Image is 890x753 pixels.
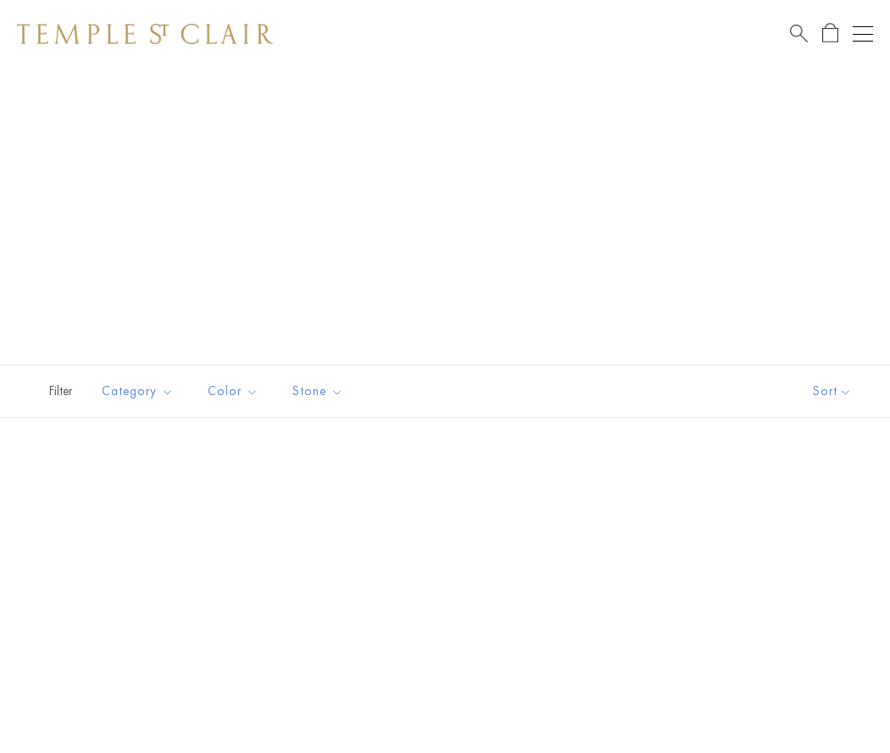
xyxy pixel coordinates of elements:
[853,24,873,44] button: Open navigation
[790,23,808,44] a: Search
[284,381,356,402] span: Stone
[199,381,271,402] span: Color
[822,23,838,44] a: Open Shopping Bag
[93,381,186,402] span: Category
[17,24,273,44] img: Temple St. Clair
[195,372,271,410] button: Color
[89,372,186,410] button: Category
[775,365,890,417] button: Show sort by
[280,372,356,410] button: Stone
